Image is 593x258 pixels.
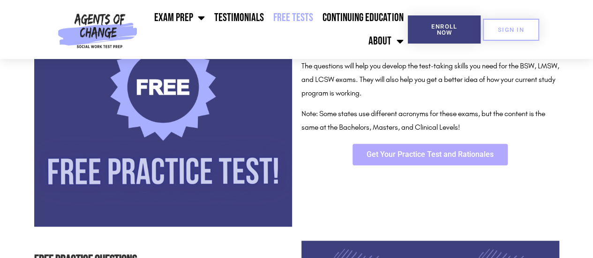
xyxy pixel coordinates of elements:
[150,6,210,29] a: Exam Prep
[318,6,408,29] a: Continuing Education
[408,15,480,44] a: Enroll Now
[423,23,465,36] span: Enroll Now
[210,6,269,29] a: Testimonials
[269,6,318,29] a: Free Tests
[301,107,559,134] p: Note: Some states use different acronyms for these exams, but the content is the same at the Bach...
[364,29,408,53] a: About
[483,19,539,41] a: SIGN IN
[141,6,408,53] nav: Menu
[367,151,494,158] span: Get Your Practice Test and Rationales
[353,144,508,165] a: Get Your Practice Test and Rationales
[301,59,559,100] p: The questions will help you develop the test-taking skills you need for the BSW, LMSW, and LCSW e...
[498,27,524,33] span: SIGN IN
